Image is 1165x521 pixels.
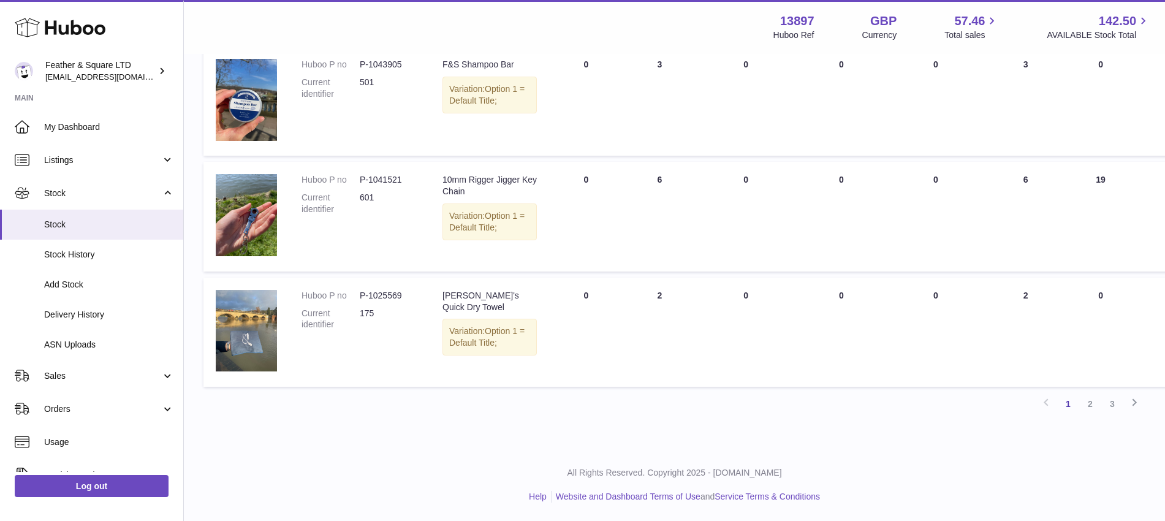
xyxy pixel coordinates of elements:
[442,77,537,113] div: Variation:
[549,278,623,387] td: 0
[45,72,180,82] span: [EMAIL_ADDRESS][DOMAIN_NAME]
[1079,393,1101,415] a: 2
[552,491,820,503] li: and
[696,47,795,156] td: 0
[1047,13,1150,41] a: 142.50 AVAILABLE Stock Total
[623,47,696,156] td: 3
[15,475,169,497] a: Log out
[15,62,33,80] img: feathernsquare@gmail.com
[696,162,795,271] td: 0
[984,278,1068,387] td: 2
[302,59,360,70] dt: Huboo P no
[780,13,814,29] strong: 13897
[302,174,360,186] dt: Huboo P no
[216,174,277,256] img: product image
[442,203,537,240] div: Variation:
[984,162,1068,271] td: 6
[302,290,360,302] dt: Huboo P no
[549,162,623,271] td: 0
[44,339,174,351] span: ASN Uploads
[360,308,418,331] dd: 175
[623,162,696,271] td: 6
[1068,278,1134,387] td: 0
[44,121,174,133] span: My Dashboard
[360,174,418,186] dd: P-1041521
[1068,162,1134,271] td: 19
[623,278,696,387] td: 2
[302,308,360,331] dt: Current identifier
[449,84,525,105] span: Option 1 = Default Title;
[360,290,418,302] dd: P-1025569
[194,467,1155,479] p: All Rights Reserved. Copyright 2025 - [DOMAIN_NAME]
[944,29,999,41] span: Total sales
[449,211,525,232] span: Option 1 = Default Title;
[44,219,174,230] span: Stock
[216,59,277,140] img: product image
[45,59,156,83] div: Feather & Square LTD
[933,291,938,300] span: 0
[44,249,174,260] span: Stock History
[44,154,161,166] span: Listings
[1047,29,1150,41] span: AVAILABLE Stock Total
[870,13,897,29] strong: GBP
[360,59,418,70] dd: P-1043905
[44,309,174,321] span: Delivery History
[1099,13,1136,29] span: 142.50
[954,13,985,29] span: 57.46
[216,290,277,371] img: product image
[44,403,161,415] span: Orders
[302,192,360,215] dt: Current identifier
[984,47,1068,156] td: 3
[795,278,887,387] td: 0
[44,188,161,199] span: Stock
[933,59,938,69] span: 0
[44,470,161,481] span: Invoicing and Payments
[933,175,938,184] span: 0
[449,326,525,348] span: Option 1 = Default Title;
[442,59,537,70] div: F&S Shampoo Bar
[696,278,795,387] td: 0
[715,492,820,501] a: Service Terms & Conditions
[862,29,897,41] div: Currency
[1068,47,1134,156] td: 0
[360,192,418,215] dd: 601
[442,290,537,313] div: [PERSON_NAME]'s Quick Dry Towel
[1057,393,1079,415] a: 1
[44,279,174,291] span: Add Stock
[442,319,537,356] div: Variation:
[1101,393,1123,415] a: 3
[442,174,537,197] div: 10mm Rigger Jigger Key Chain
[556,492,700,501] a: Website and Dashboard Terms of Use
[44,436,174,448] span: Usage
[360,77,418,100] dd: 501
[44,370,161,382] span: Sales
[795,162,887,271] td: 0
[549,47,623,156] td: 0
[795,47,887,156] td: 0
[773,29,814,41] div: Huboo Ref
[529,492,547,501] a: Help
[944,13,999,41] a: 57.46 Total sales
[302,77,360,100] dt: Current identifier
